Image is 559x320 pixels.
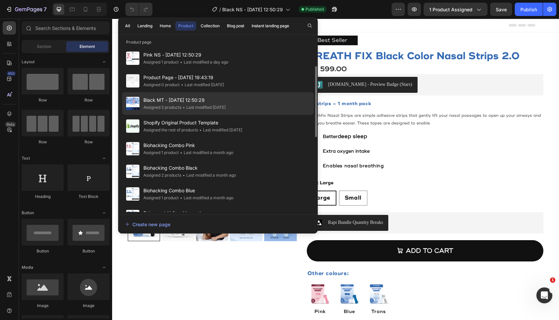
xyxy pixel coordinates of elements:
[294,228,341,237] div: add to CaRT
[179,59,228,66] div: Last modified a day ago
[22,264,33,270] span: Media
[490,3,512,16] button: Save
[179,195,233,201] div: Last modified a month ago
[195,222,432,243] button: add to CaRT&nbsp;
[197,58,305,74] button: Judge.me - Preview Badge (Stars)
[230,289,245,297] p: Blue
[118,39,318,46] p: Product page
[180,150,182,155] span: •
[22,59,35,65] span: Layout
[233,176,250,183] span: Small
[180,195,182,200] span: •
[181,172,236,179] div: Last modified a month ago
[180,81,224,88] div: Last modified [DATE]
[195,250,431,260] p: Other colours:
[197,196,276,212] button: Rapi Bundle Quantity Breaks
[99,153,109,164] span: Toggle open
[143,59,179,66] div: Assigned 1 product
[205,18,235,25] p: Best Seller
[216,62,300,69] div: [DOMAIN_NAME] - Preview Badge (Stars)
[22,155,30,161] span: Text
[143,104,181,111] div: Assigned 2 products
[201,23,220,29] div: Collection
[227,23,244,29] div: Blog post
[252,23,289,29] div: Instant landing page
[201,289,215,297] p: Pink
[125,221,170,228] div: Create new page
[259,289,274,297] p: Trans
[211,115,226,121] span: Better
[429,6,472,13] span: 1 product assigned
[99,262,109,273] span: Toggle open
[224,262,251,289] img: Nasal-strip-blue-pack_1.png
[175,21,196,31] button: Product
[21,202,29,210] button: Carousel Back Arrow
[210,112,256,124] h2: deep sleep
[68,248,109,254] div: Button
[125,218,311,231] button: Create new page
[143,141,233,149] span: Biohacking Combo Pink
[22,194,64,200] div: Heading
[195,46,432,56] div: Rs. 599.00
[143,127,198,133] div: Assigned the rest of products
[201,176,218,183] span: Large
[143,96,226,104] span: Black MT - [DATE] 12:50:29
[68,97,109,103] div: Row
[3,3,50,16] button: 7
[143,149,179,156] div: Assigned 1 product
[181,104,226,111] div: Last modified [DATE]
[195,94,429,107] span: Breathfix Nasal Strips are simple adhesive strips that gently lift your nasal passages to open up...
[520,6,537,13] div: Publish
[249,21,292,31] button: Instant landing page
[195,159,222,169] legend: Size: Large
[157,21,174,31] button: Home
[550,277,555,283] span: 1
[198,21,223,31] button: Collection
[203,62,211,70] img: Judgeme.png
[22,210,34,216] span: Button
[37,44,51,50] span: Section
[68,303,109,309] div: Image
[125,23,130,29] div: All
[22,303,64,309] div: Image
[515,3,543,16] button: Publish
[143,74,224,81] span: Product Page - [DATE] 19:43:19
[22,248,64,254] div: Button
[143,51,228,59] span: Pink NS - [DATE] 12:50:29
[222,6,283,13] span: Black NS - [DATE] 12:50:29
[224,21,247,31] button: Blog post
[496,7,507,12] span: Save
[112,19,559,320] iframe: Design area
[6,71,16,76] div: 450
[253,262,280,289] img: Nasal-Strip-Transparent-pacck_1.png
[143,172,181,179] div: Assigned 2 products
[183,173,185,178] span: •
[68,139,109,145] div: Row
[424,3,487,16] button: 1 product assigned
[5,122,16,127] div: Beta
[536,287,552,303] iframe: Intercom live chat
[211,130,258,135] span: Extra oxygen intake
[44,5,47,13] p: 7
[171,202,179,210] button: Carousel Next Arrow
[143,119,242,127] span: Shopify Original Product Template
[143,164,236,172] span: Biohacking Combo Black
[99,208,109,218] span: Toggle open
[199,127,202,132] span: •
[134,21,155,31] button: Landing
[195,82,259,88] strong: 30 strips – 1 month pack
[198,127,242,133] div: Last modified [DATE]
[179,149,233,156] div: Last modified a month ago
[178,23,193,29] div: Product
[122,21,133,31] button: All
[219,6,221,13] span: /
[22,97,64,103] div: Row
[216,200,271,207] div: Rapi Bundle Quantity Breaks
[99,57,109,67] span: Toggle open
[180,60,182,65] span: •
[80,44,95,50] span: Element
[211,144,272,150] span: Enables nasal breathing
[143,209,236,217] span: Enhanced Airflow Magnetic
[22,21,109,35] input: Search Sections & Elements
[203,200,211,208] img: CJjMu9e-54QDEAE=.png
